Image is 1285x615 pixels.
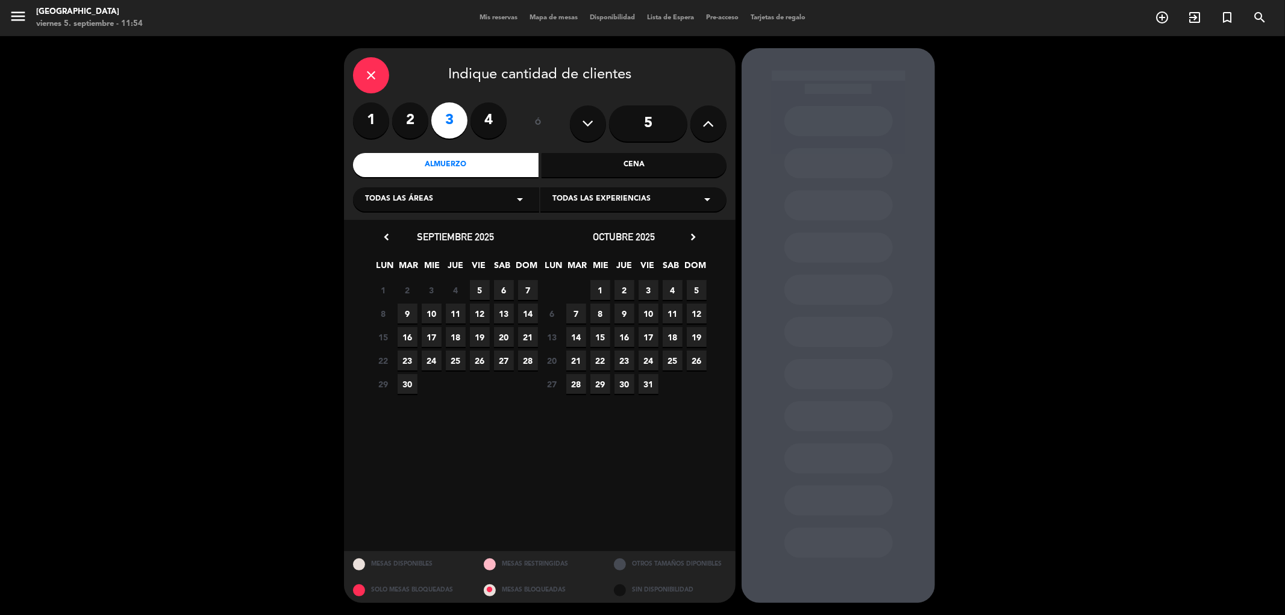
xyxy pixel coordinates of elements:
label: 3 [431,102,467,139]
span: LUN [375,258,395,278]
span: 6 [494,280,514,300]
button: menu [9,7,27,30]
div: SIN DISPONIBILIDAD [605,577,736,603]
span: 26 [470,351,490,370]
span: 31 [639,374,658,394]
span: 27 [542,374,562,394]
span: Disponibilidad [584,14,641,21]
i: arrow_drop_down [700,192,714,207]
div: MESAS DISPONIBLES [344,551,475,577]
span: 12 [687,304,707,323]
span: 10 [639,304,658,323]
span: 19 [687,327,707,347]
span: 4 [663,280,683,300]
span: 9 [614,304,634,323]
span: 29 [590,374,610,394]
i: add_circle_outline [1155,10,1169,25]
span: DOM [685,258,705,278]
span: 23 [614,351,634,370]
div: ó [519,102,558,145]
span: 8 [590,304,610,323]
span: 15 [590,327,610,347]
i: arrow_drop_down [513,192,527,207]
span: 16 [614,327,634,347]
i: chevron_left [380,231,393,243]
span: 22 [374,351,393,370]
span: 23 [398,351,417,370]
span: 3 [639,280,658,300]
span: 9 [398,304,417,323]
i: chevron_right [687,231,699,243]
span: 14 [518,304,538,323]
span: 5 [470,280,490,300]
div: OTROS TAMAÑOS DIPONIBLES [605,551,736,577]
span: 13 [542,327,562,347]
i: menu [9,7,27,25]
span: 28 [518,351,538,370]
span: 29 [374,374,393,394]
span: 4 [446,280,466,300]
span: MAR [399,258,419,278]
span: 12 [470,304,490,323]
span: MAR [567,258,587,278]
div: MESAS RESTRINGIDAS [475,551,605,577]
span: 8 [374,304,393,323]
span: 7 [566,304,586,323]
span: Todas las experiencias [552,193,651,205]
span: JUE [614,258,634,278]
span: 18 [663,327,683,347]
span: 3 [422,280,442,300]
div: MESAS BLOQUEADAS [475,577,605,603]
div: Indique cantidad de clientes [353,57,727,93]
span: MIE [591,258,611,278]
span: 2 [398,280,417,300]
span: 17 [422,327,442,347]
div: viernes 5. septiembre - 11:54 [36,18,143,30]
span: 30 [398,374,417,394]
span: LUN [544,258,564,278]
span: octubre 2025 [593,231,655,243]
span: DOM [516,258,536,278]
span: 15 [374,327,393,347]
span: VIE [638,258,658,278]
span: MIE [422,258,442,278]
span: 24 [422,351,442,370]
div: SOLO MESAS BLOQUEADAS [344,577,475,603]
span: 16 [398,327,417,347]
label: 4 [471,102,507,139]
span: 11 [663,304,683,323]
i: exit_to_app [1187,10,1202,25]
span: 7 [518,280,538,300]
span: Pre-acceso [700,14,745,21]
span: 19 [470,327,490,347]
span: 13 [494,304,514,323]
span: 25 [446,351,466,370]
span: Lista de Espera [641,14,700,21]
span: Tarjetas de regalo [745,14,811,21]
span: 5 [687,280,707,300]
span: 28 [566,374,586,394]
label: 2 [392,102,428,139]
span: SAB [493,258,513,278]
span: 18 [446,327,466,347]
div: Almuerzo [353,153,539,177]
span: 26 [687,351,707,370]
span: 27 [494,351,514,370]
span: 6 [542,304,562,323]
span: 21 [566,351,586,370]
span: Mapa de mesas [524,14,584,21]
span: 1 [590,280,610,300]
span: 21 [518,327,538,347]
span: 24 [639,351,658,370]
span: 1 [374,280,393,300]
div: [GEOGRAPHIC_DATA] [36,6,143,18]
span: SAB [661,258,681,278]
div: Cena [542,153,727,177]
span: 17 [639,327,658,347]
span: 10 [422,304,442,323]
span: Mis reservas [474,14,524,21]
span: 25 [663,351,683,370]
i: search [1252,10,1267,25]
label: 1 [353,102,389,139]
span: Todas las áreas [365,193,433,205]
